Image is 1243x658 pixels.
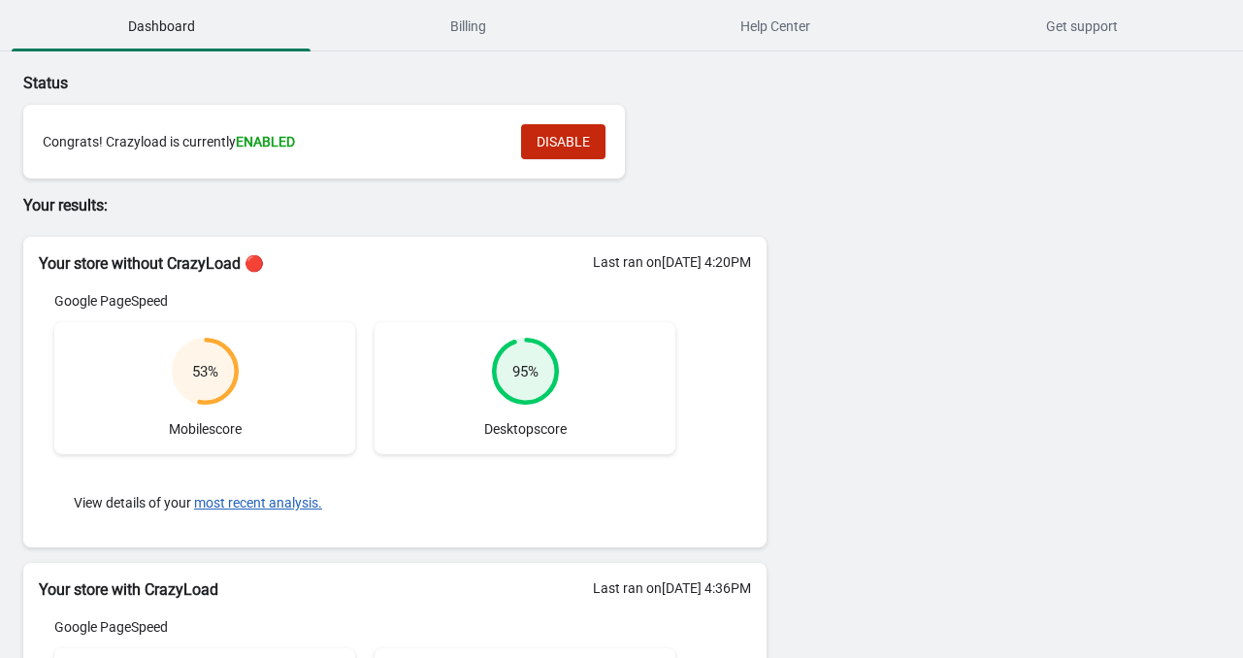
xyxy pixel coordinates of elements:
p: Status [23,72,767,95]
span: Billing [318,9,617,44]
span: Get support [932,9,1231,44]
div: View details of your [54,474,675,532]
button: DISABLE [521,124,605,159]
div: Last ran on [DATE] 4:36PM [593,578,751,598]
div: Google PageSpeed [54,617,675,637]
button: Dashboard [8,1,314,51]
h2: Your store with CrazyLoad [39,578,751,602]
div: 53 % [192,362,218,381]
button: most recent analysis. [194,495,322,510]
div: Google PageSpeed [54,291,675,311]
div: 95 % [512,362,539,381]
div: Mobile score [54,322,355,454]
span: Help Center [626,9,925,44]
div: Congrats! Crazyload is currently [43,132,502,151]
h2: Your store without CrazyLoad 🔴 [39,252,751,276]
div: Desktop score [375,322,675,454]
div: Last ran on [DATE] 4:20PM [593,252,751,272]
span: DISABLE [537,134,590,149]
p: Your results: [23,194,767,217]
span: ENABLED [236,134,295,149]
span: Dashboard [12,9,311,44]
